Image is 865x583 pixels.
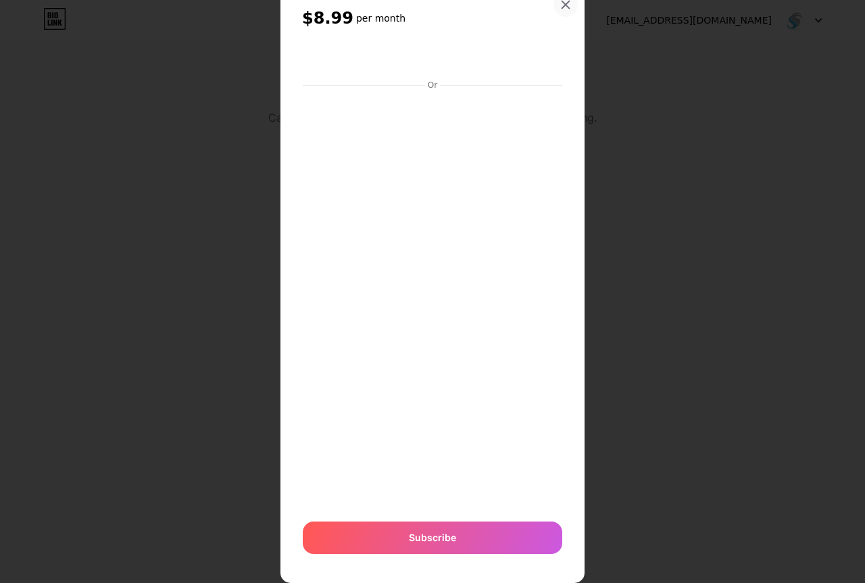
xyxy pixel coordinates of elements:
span: $8.99 [302,7,353,29]
iframe: To enrich screen reader interactions, please activate Accessibility in Grammarly extension settings [300,92,565,508]
div: Or [425,80,440,91]
iframe: Secure payment button frame [303,43,562,76]
span: Subscribe [409,530,456,544]
h6: per month [356,11,405,25]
